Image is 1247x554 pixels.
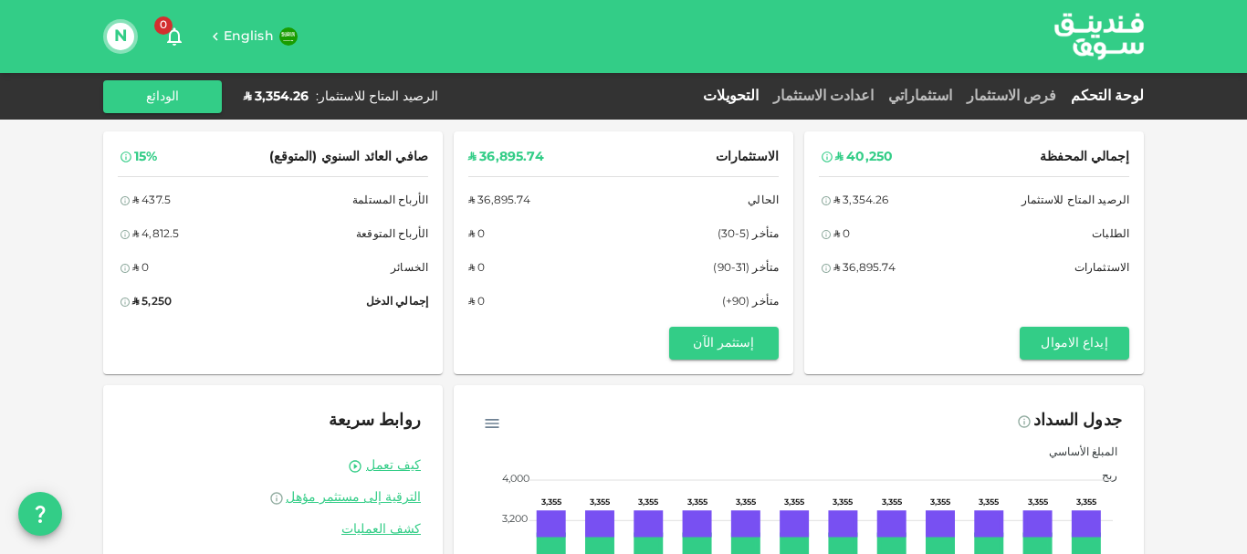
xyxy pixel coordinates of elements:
div: ʢ 36,895.74 [468,146,544,169]
tspan: 4,000 [502,475,529,484]
div: ʢ 5,250 [132,293,172,312]
div: ʢ 3,354.26 [244,88,309,106]
a: التحويلات [696,89,766,103]
span: الاستثمارات [1074,259,1129,278]
div: الرصيد المتاح للاستثمار : [316,88,438,106]
div: ʢ 36,895.74 [468,192,530,211]
span: English [224,30,274,43]
button: إستثمر الآن [669,327,779,360]
button: question [18,492,62,536]
span: الأرباح المتوقعة [356,225,428,245]
span: متأخر (31-90) [713,259,779,278]
div: ʢ 0 [833,225,850,245]
span: الطلبات [1092,225,1129,245]
button: N [107,23,134,50]
div: ʢ 0 [468,225,485,245]
span: الترقية إلى مستثمر مؤهل [286,491,421,504]
a: لوحة التحكم [1064,89,1144,103]
div: 15% [134,146,157,169]
span: متأخر (5-30) [718,225,779,245]
span: الرصيد المتاح للاستثمار [1022,192,1129,211]
span: الحالي [748,192,779,211]
div: ʢ 0 [468,259,485,278]
img: logo [1031,1,1168,71]
span: المبلغ الأساسي [1035,447,1117,458]
span: الاستثمارات [716,146,779,169]
div: ʢ 0 [468,293,485,312]
tspan: 3,200 [502,515,528,524]
div: ʢ 0 [132,259,149,278]
a: الترقية إلى مستثمر مؤهل [125,489,421,507]
a: اعدادت الاستثمار [766,89,881,103]
span: إجمالي المحفظة [1040,146,1129,169]
span: الخسائر [391,259,428,278]
div: ʢ 36,895.74 [833,259,896,278]
div: ʢ 437.5 [132,192,171,211]
button: 0 [156,18,193,55]
div: ʢ 4,812.5 [132,225,179,245]
span: إجمالي الدخل [366,293,428,312]
span: الأرباح المستلمة [352,192,428,211]
a: كيف تعمل [366,457,421,475]
span: روابط سريعة [329,413,421,429]
button: إيداع الاموال [1020,327,1129,360]
span: متأخر (90+) [722,293,779,312]
img: flag-sa.b9a346574cdc8950dd34b50780441f57.svg [279,27,298,46]
span: 0 [154,16,173,35]
span: ربح [1088,471,1117,482]
a: استثماراتي [881,89,959,103]
a: فرص الاستثمار [959,89,1064,103]
div: ʢ 3,354.26 [833,192,889,211]
a: كشف العمليات [125,521,421,538]
div: ʢ 40,250 [835,146,893,169]
a: logo [1054,1,1144,71]
div: جدول السداد [1033,407,1122,436]
button: الودائع [103,80,222,113]
span: صافي العائد السنوي (المتوقع) [269,146,428,169]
